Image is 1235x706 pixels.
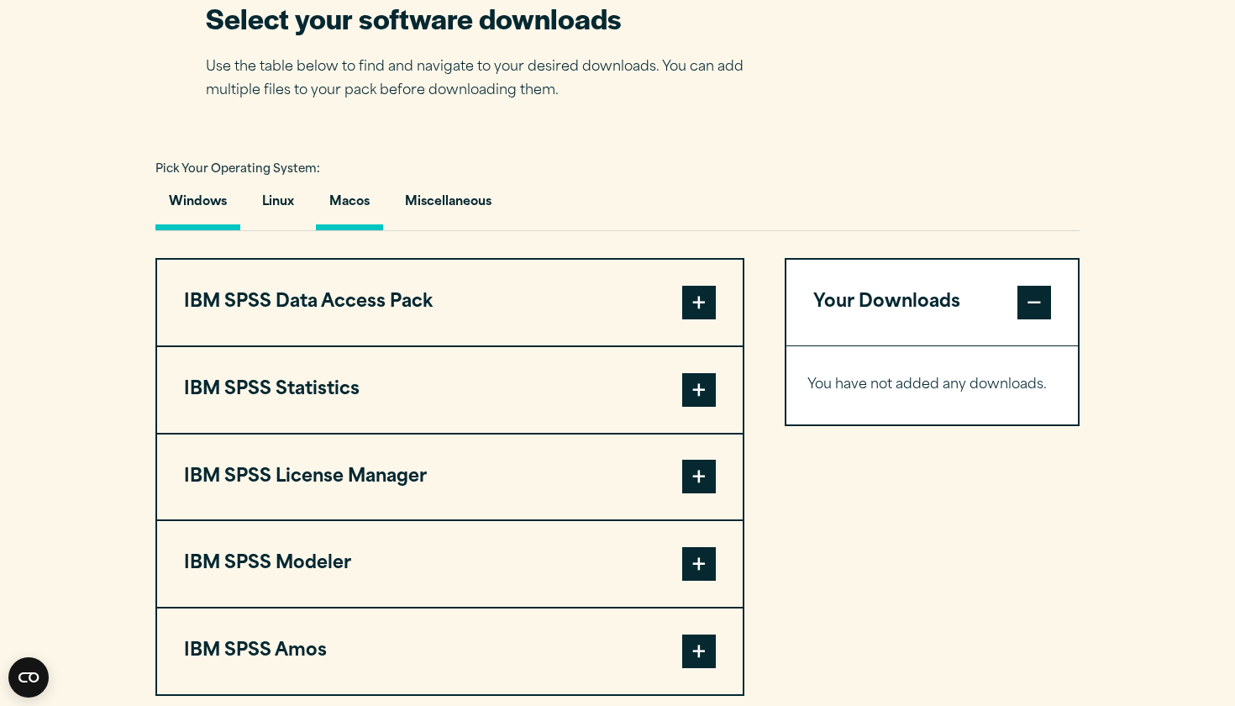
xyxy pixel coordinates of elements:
[786,260,1078,345] button: Your Downloads
[786,345,1078,424] div: Your Downloads
[249,182,307,230] button: Linux
[157,435,743,520] button: IBM SPSS License Manager
[157,609,743,694] button: IBM SPSS Amos
[157,347,743,433] button: IBM SPSS Statistics
[155,182,240,230] button: Windows
[155,164,320,175] span: Pick Your Operating System:
[392,182,505,230] button: Miscellaneous
[316,182,383,230] button: Macos
[8,657,49,698] button: Open CMP widget
[206,55,769,104] p: Use the table below to find and navigate to your desired downloads. You can add multiple files to...
[157,260,743,345] button: IBM SPSS Data Access Pack
[807,373,1057,398] p: You have not added any downloads.
[157,521,743,607] button: IBM SPSS Modeler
